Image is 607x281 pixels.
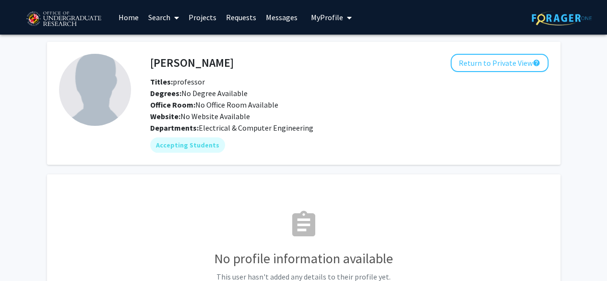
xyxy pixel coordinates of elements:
[199,123,313,133] span: Electrical & Computer Engineering
[451,54,548,72] button: Return to Private View
[150,54,234,72] h4: [PERSON_NAME]
[184,0,221,34] a: Projects
[311,12,343,22] span: My Profile
[23,7,104,31] img: University of Maryland Logo
[150,137,225,153] mat-chip: Accepting Students
[532,11,592,25] img: ForagerOne Logo
[150,111,180,121] b: Website:
[150,111,250,121] span: No Website Available
[150,88,181,98] b: Degrees:
[150,77,205,86] span: professor
[59,54,131,126] img: Profile Picture
[59,251,548,267] h3: No profile information available
[533,57,540,69] mat-icon: help
[221,0,261,34] a: Requests
[143,0,184,34] a: Search
[150,88,248,98] span: No Degree Available
[150,100,195,110] b: Office Room:
[288,209,319,240] mat-icon: assignment
[150,123,199,133] b: Departments:
[114,0,143,34] a: Home
[7,238,41,274] iframe: Chat
[261,0,302,34] a: Messages
[150,100,278,110] span: No Office Room Available
[150,77,173,86] b: Titles:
